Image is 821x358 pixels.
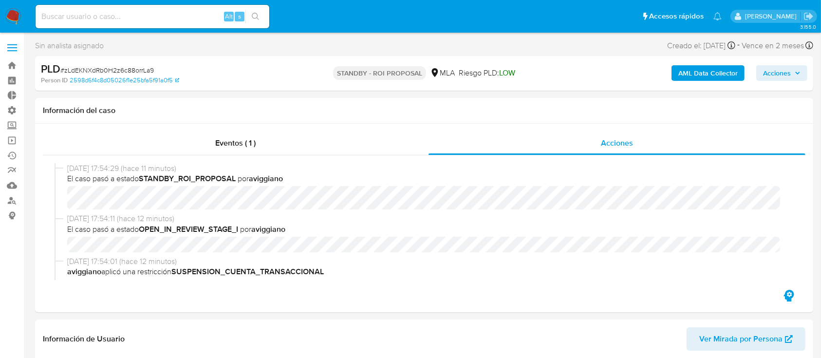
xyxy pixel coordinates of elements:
b: aviggiano [67,266,101,277]
button: search-icon [245,10,265,23]
h1: Información del caso [43,106,805,115]
span: [DATE] 17:54:01 (hace 12 minutos) [67,256,790,267]
div: Creado el: [DATE] [667,39,735,52]
span: Alt [225,12,233,21]
b: aviggiano [251,224,285,235]
span: Sin analista asignado [35,40,104,51]
span: [DATE] 17:54:29 (hace 11 minutos) [67,163,790,174]
span: El caso pasó a estado por [67,173,790,184]
div: MLA [430,68,455,78]
span: - [737,39,740,52]
span: aplicó una restricción [67,266,790,277]
b: OPEN_IN_REVIEW_STAGE_I [139,224,238,235]
button: Ver Mirada por Persona [687,327,805,351]
span: LOW [499,67,515,78]
a: 2598d6f4c8d05026f1e25bfa5f91a0f5 [70,76,179,85]
span: Eventos ( 1 ) [215,137,256,149]
b: aviggiano [249,173,283,184]
span: Vence en 2 meses [742,40,804,51]
p: ezequiel.castrillon@mercadolibre.com [745,12,800,21]
span: El caso pasó a estado por [67,224,790,235]
b: PLD [41,61,60,76]
span: Riesgo PLD: [459,68,515,78]
button: Acciones [756,65,807,81]
span: Acciones [601,137,633,149]
span: Acciones [763,65,791,81]
b: SUSPENSION_CUENTA_TRANSACCIONAL [171,266,324,277]
span: # zLdEKNXdRb0H2z6c88orrLa9 [60,65,154,75]
button: AML Data Collector [672,65,745,81]
a: Salir [803,11,814,21]
h1: Información de Usuario [43,334,125,344]
span: Ver Mirada por Persona [699,327,783,351]
b: AML Data Collector [678,65,738,81]
span: [DATE] 17:54:11 (hace 12 minutos) [67,213,790,224]
a: Notificaciones [713,12,722,20]
b: STANDBY_ROI_PROPOSAL [139,173,236,184]
input: Buscar usuario o caso... [36,10,269,23]
span: Accesos rápidos [649,11,704,21]
b: Person ID [41,76,68,85]
p: STANDBY - ROI PROPOSAL [333,66,426,80]
span: s [238,12,241,21]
